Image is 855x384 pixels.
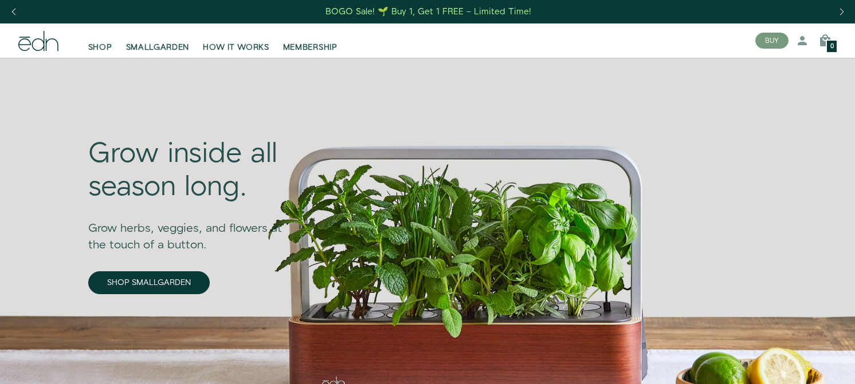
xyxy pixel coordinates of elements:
button: BUY [755,33,789,49]
span: 0 [830,43,834,50]
a: SHOP [81,28,119,53]
span: SMALLGARDEN [126,42,190,53]
a: BOGO Sale! 🌱 Buy 1, Get 1 FREE – Limited Time! [325,3,533,21]
iframe: Opens a widget where you can find more information [766,350,844,378]
span: MEMBERSHIP [283,42,338,53]
span: SHOP [88,42,112,53]
div: Grow herbs, veggies, and flowers at the touch of a button. [88,204,299,254]
a: SMALLGARDEN [119,28,197,53]
a: SHOP SMALLGARDEN [88,271,210,294]
span: HOW IT WORKS [203,42,269,53]
div: Grow inside all season long. [88,138,299,204]
div: BOGO Sale! 🌱 Buy 1, Get 1 FREE – Limited Time! [325,6,531,18]
a: MEMBERSHIP [276,28,344,53]
a: HOW IT WORKS [196,28,276,53]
